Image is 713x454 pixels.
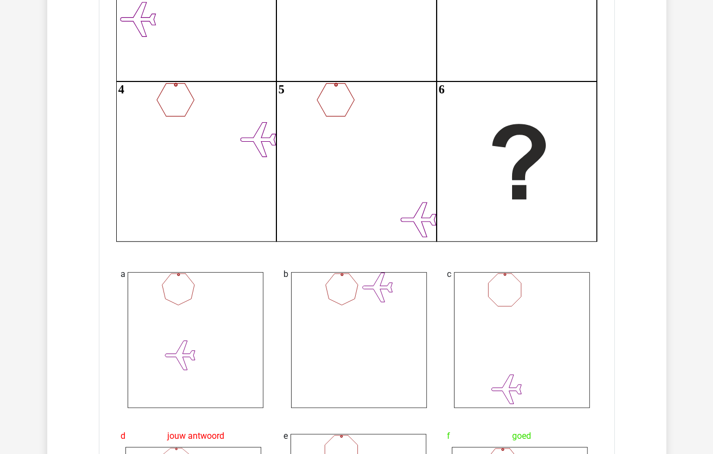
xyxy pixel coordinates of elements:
span: e [283,425,288,447]
span: d [121,425,125,447]
span: b [283,263,288,285]
text: 6 [439,83,445,96]
span: c [447,263,451,285]
span: f [447,425,450,447]
text: 5 [279,83,285,96]
span: a [121,263,125,285]
div: goed [447,425,593,447]
div: jouw antwoord [121,425,267,447]
text: 4 [118,83,124,96]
